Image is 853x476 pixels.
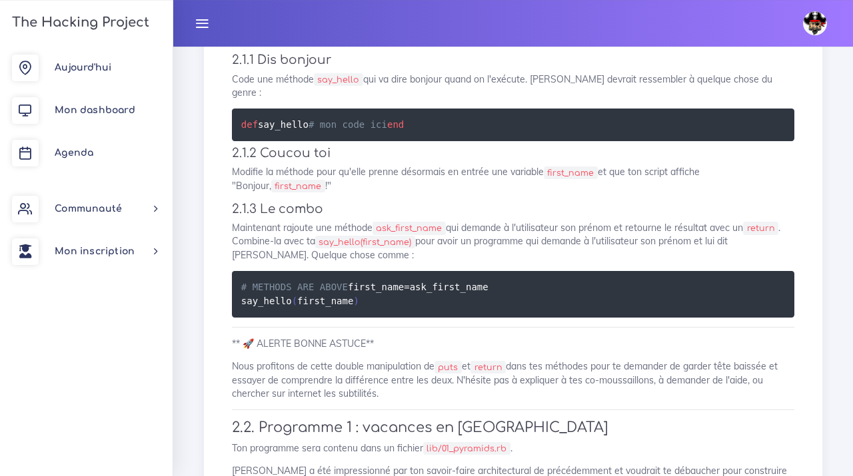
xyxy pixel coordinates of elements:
code: ask_first_name [373,222,446,235]
p: Modifie la méthode pour qu'elle prenne désormais en entrée une variable et que ton script affiche... [232,165,794,192]
p: Code une méthode qui va dire bonjour quand on l'exécute. [PERSON_NAME] devrait ressembler à quelq... [232,73,794,100]
h4: 2.1.3 Le combo [232,202,794,216]
span: def [241,119,258,130]
h4: 2.1.1 Dis bonjour [232,53,794,67]
code: first_name [271,180,325,193]
span: Mon dashboard [55,105,135,115]
code: return [470,361,506,374]
p: Maintenant rajoute une méthode qui demande à l'utilisateur son prénom et retourne le résultat ave... [232,221,794,262]
img: avatar [803,11,827,35]
span: Agenda [55,148,93,158]
span: # METHODS ARE ABOVE [241,282,348,292]
code: puts [434,361,462,374]
span: ) [353,296,359,306]
span: ( [292,296,297,306]
span: = [404,282,409,292]
p: Ton programme sera contenu dans un fichier . [232,441,794,455]
h4: 2.1.2 Coucou toi [232,146,794,160]
code: return [743,222,778,235]
span: Mon inscription [55,246,135,256]
p: ** 🚀 ALERTE BONNE ASTUCE** [232,337,794,350]
code: first_name [544,166,598,180]
code: say_hello(first_name) [315,236,415,249]
p: Nous profitons de cette double manipulation de et dans tes méthodes pour te demander de garder tê... [232,359,794,400]
span: end [387,119,404,130]
code: say_hello [241,117,408,132]
code: say_hello [314,73,363,87]
span: # mon code ici [309,119,387,130]
h3: The Hacking Project [8,15,149,30]
span: Aujourd'hui [55,63,111,73]
code: first_name ask_first_name say_hello first_name [241,280,488,308]
span: Communauté [55,204,122,214]
h3: 2.2. Programme 1 : vacances en [GEOGRAPHIC_DATA] [232,419,794,436]
code: lib/01_pyramids.rb [423,442,510,455]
